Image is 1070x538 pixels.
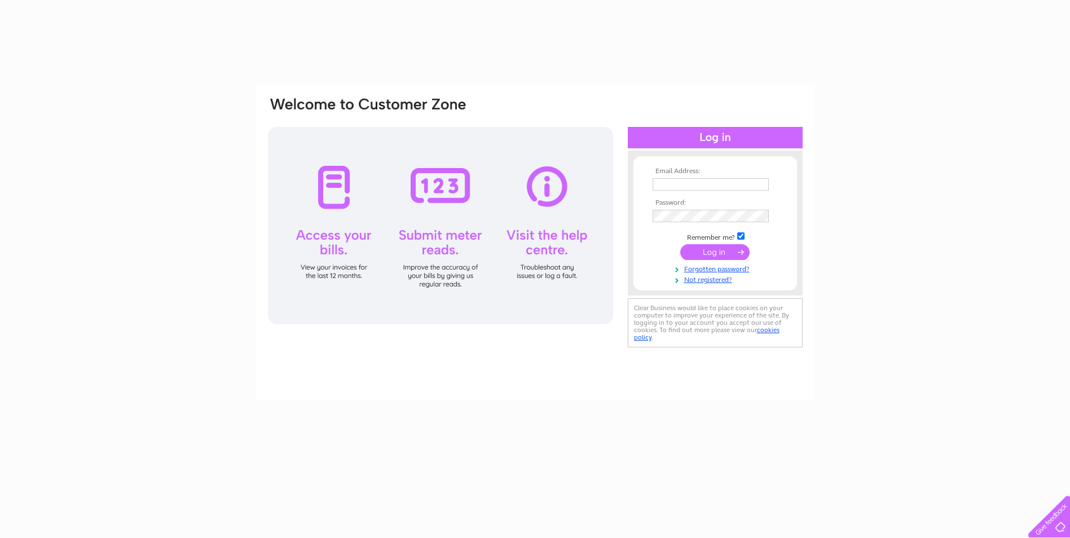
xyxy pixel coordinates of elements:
[634,326,780,341] a: cookies policy
[628,298,803,347] div: Clear Business would like to place cookies on your computer to improve your experience of the sit...
[653,263,781,274] a: Forgotten password?
[650,231,781,242] td: Remember me?
[650,167,781,175] th: Email Address:
[680,244,750,260] input: Submit
[653,274,781,284] a: Not registered?
[650,199,781,207] th: Password:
